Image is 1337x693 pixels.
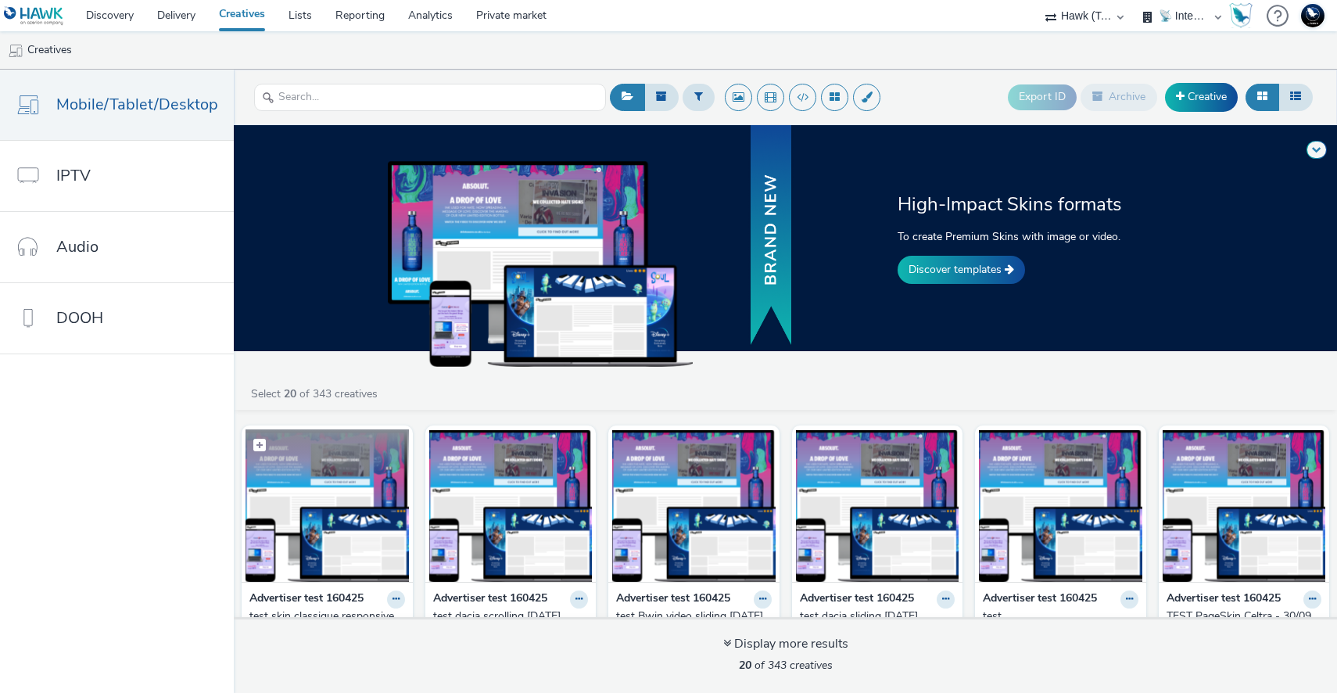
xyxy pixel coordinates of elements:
img: test skin classique responsive oct25 visual [246,429,409,582]
button: Table [1278,84,1313,110]
span: Audio [56,235,99,258]
div: test Bwin video sliding [DATE] [616,609,765,624]
h2: High-Impact Skins formats [898,192,1165,217]
strong: Advertiser test 160425 [616,591,730,609]
a: test [983,609,1138,624]
img: example of skins on dekstop, tablet and mobile devices [388,161,693,366]
span: of 343 creatives [739,658,833,673]
div: test [983,609,1132,624]
img: test dacia sliding oct25 visual [796,429,959,582]
strong: Advertiser test 160425 [249,591,364,609]
strong: Advertiser test 160425 [433,591,547,609]
button: Archive [1081,84,1157,110]
a: Hawk Academy [1229,3,1259,28]
img: test dacia scrolling oct25 visual [429,429,593,582]
img: undefined Logo [4,6,64,26]
img: Hawk Academy [1229,3,1253,28]
strong: 20 [739,658,751,673]
div: TEST PageSkin Celtra - 30/09 [1167,609,1316,624]
span: DOOH [56,307,103,329]
input: Search... [254,84,606,111]
img: mobile [8,43,23,59]
p: To create Premium Skins with image or video. [898,228,1165,245]
span: IPTV [56,164,91,187]
a: Creative [1165,83,1238,111]
a: test dacia scrolling [DATE] [433,609,589,624]
a: test Bwin video sliding [DATE] [616,609,772,624]
button: Export ID [1008,84,1077,110]
a: TEST PageSkin Celtra - 30/09 [1167,609,1322,624]
span: Mobile/Tablet/Desktop [56,93,218,116]
button: Grid [1246,84,1279,110]
a: test dacia sliding [DATE] [800,609,955,624]
img: Support Hawk [1301,4,1324,27]
div: Display more results [723,635,848,653]
img: TEST PageSkin Celtra - 30/09 visual [1163,429,1326,582]
img: test visual [979,429,1142,582]
img: banner with new text [747,123,794,349]
strong: Advertiser test 160425 [800,591,914,609]
strong: 20 [284,386,296,401]
strong: Advertiser test 160425 [1167,591,1281,609]
div: test skin classique responsive [DATE] [249,609,399,641]
div: test dacia sliding [DATE] [800,609,949,624]
a: test skin classique responsive [DATE] [249,609,405,641]
strong: Advertiser test 160425 [983,591,1097,609]
div: test dacia scrolling [DATE] [433,609,582,624]
a: Discover templates [898,256,1025,284]
a: Select of 343 creatives [249,386,384,401]
img: test Bwin video sliding oct25 visual [612,429,776,582]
